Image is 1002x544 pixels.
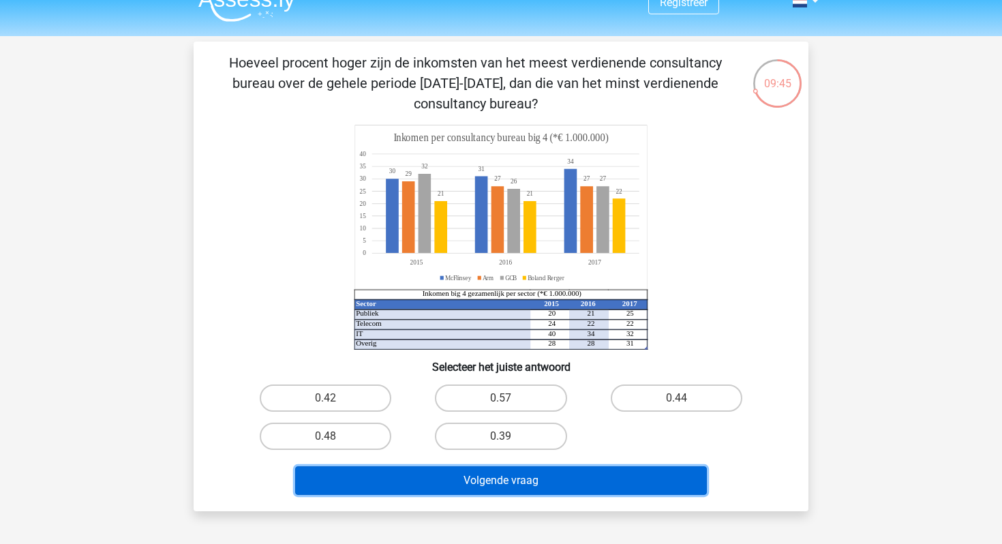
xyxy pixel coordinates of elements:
tspan: 40 [548,329,556,337]
tspan: 26 [511,177,517,185]
tspan: 25 [359,187,366,195]
tspan: 20 [548,309,556,317]
tspan: 20 [359,199,366,207]
tspan: 32 [421,162,428,170]
tspan: 32 [626,329,634,337]
tspan: 22 [588,319,595,327]
tspan: 30 [389,167,396,175]
tspan: McFlinsey [445,273,472,282]
tspan: 2727 [494,175,590,183]
tspan: 40 [359,150,366,158]
tspan: 5 [363,237,366,245]
tspan: 2015 [544,299,559,307]
tspan: 28 [548,339,556,347]
tspan: 31 [626,339,634,347]
tspan: 34 [588,329,595,337]
tspan: Sector [356,299,376,307]
tspan: 29 [406,170,412,178]
tspan: Inkomen per consultancy bureau big 4 (*€ 1.000.000) [394,132,609,145]
tspan: 2121 [438,190,533,198]
label: 0.57 [435,384,566,412]
tspan: Arm [483,273,494,282]
tspan: Telecom [356,319,382,327]
tspan: Publiek [356,309,379,317]
tspan: IT [356,329,363,337]
tspan: 0 [363,249,366,257]
tspan: 21 [588,309,595,317]
tspan: 10 [359,224,366,232]
tspan: 15 [359,212,366,220]
tspan: Overig [356,339,377,347]
div: 09:45 [752,58,803,92]
tspan: 34 [567,157,574,166]
tspan: 22 [616,187,622,195]
tspan: 28 [588,339,595,347]
tspan: Inkomen big 4 gezamenlijk per sector (*€ 1.000.000) [423,289,582,298]
label: 0.44 [611,384,742,412]
button: Volgende vraag [295,466,708,495]
tspan: 30 [359,175,366,183]
tspan: 24 [548,319,556,327]
p: Hoeveel procent hoger zijn de inkomsten van het meest verdienende consultancy bureau over de gehe... [215,52,735,114]
tspan: 25 [626,309,634,317]
label: 0.39 [435,423,566,450]
tspan: GCB [505,273,517,282]
h6: Selecteer het juiste antwoord [215,350,787,374]
tspan: 22 [626,319,634,327]
tspan: 31 [478,165,485,173]
tspan: 35 [359,162,366,170]
tspan: 2017 [622,299,637,307]
tspan: Boland Rerger [528,273,565,282]
label: 0.48 [260,423,391,450]
tspan: 2016 [581,299,596,307]
tspan: 27 [600,175,607,183]
label: 0.42 [260,384,391,412]
tspan: 201520162017 [410,258,601,267]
